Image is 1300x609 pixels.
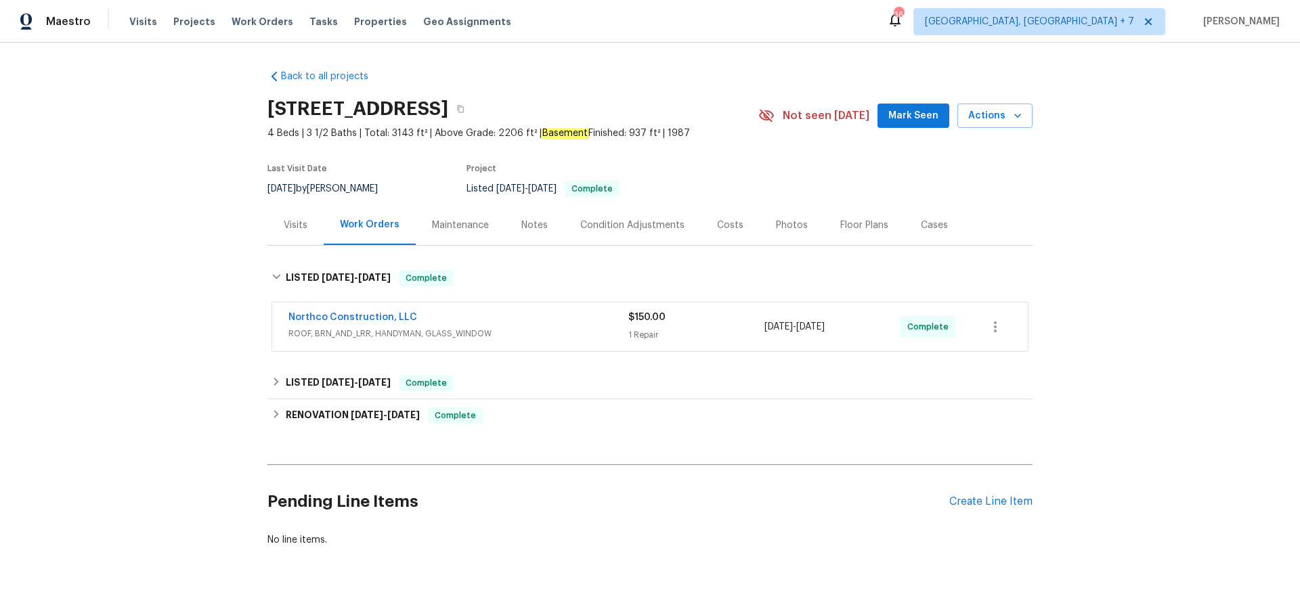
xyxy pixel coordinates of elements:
[340,218,399,231] div: Work Orders
[286,375,391,391] h6: LISTED
[957,104,1033,129] button: Actions
[286,270,391,286] h6: LISTED
[267,367,1033,399] div: LISTED [DATE]-[DATE]Complete
[322,273,354,282] span: [DATE]
[267,470,949,533] h2: Pending Line Items
[358,273,391,282] span: [DATE]
[284,219,307,232] div: Visits
[542,128,588,139] em: Basement
[286,407,420,424] h6: RENOVATION
[322,378,391,387] span: -
[783,109,869,122] span: Not seen [DATE]
[173,15,215,28] span: Projects
[267,184,296,194] span: [DATE]
[322,273,391,282] span: -
[267,70,397,83] a: Back to all projects
[429,409,481,422] span: Complete
[288,327,628,340] span: ROOF, BRN_AND_LRR, HANDYMAN, GLASS_WINDOW
[580,219,685,232] div: Condition Adjustments
[968,108,1022,125] span: Actions
[432,219,489,232] div: Maintenance
[628,313,666,322] span: $150.00
[796,322,825,332] span: [DATE]
[232,15,293,28] span: Work Orders
[467,184,620,194] span: Listed
[448,97,473,121] button: Copy Address
[467,164,496,173] span: Project
[925,15,1134,28] span: [GEOGRAPHIC_DATA], [GEOGRAPHIC_DATA] + 7
[358,378,391,387] span: [DATE]
[351,410,383,420] span: [DATE]
[521,219,548,232] div: Notes
[894,8,903,22] div: 36
[496,184,525,194] span: [DATE]
[309,17,338,26] span: Tasks
[717,219,743,232] div: Costs
[267,533,1033,547] div: No line items.
[288,313,417,322] a: Northco Construction, LLC
[400,271,452,285] span: Complete
[267,164,327,173] span: Last Visit Date
[877,104,949,129] button: Mark Seen
[764,322,793,332] span: [DATE]
[840,219,888,232] div: Floor Plans
[1198,15,1280,28] span: [PERSON_NAME]
[907,320,954,334] span: Complete
[129,15,157,28] span: Visits
[267,399,1033,432] div: RENOVATION [DATE]-[DATE]Complete
[267,127,758,140] span: 4 Beds | 3 1/2 Baths | Total: 3143 ft² | Above Grade: 2206 ft² | Finished: 937 ft² | 1987
[267,256,1033,300] div: LISTED [DATE]-[DATE]Complete
[888,108,938,125] span: Mark Seen
[628,328,764,342] div: 1 Repair
[921,219,948,232] div: Cases
[267,102,448,116] h2: [STREET_ADDRESS]
[267,181,394,197] div: by [PERSON_NAME]
[423,15,511,28] span: Geo Assignments
[354,15,407,28] span: Properties
[400,376,452,390] span: Complete
[528,184,557,194] span: [DATE]
[46,15,91,28] span: Maestro
[776,219,808,232] div: Photos
[566,185,618,193] span: Complete
[387,410,420,420] span: [DATE]
[322,378,354,387] span: [DATE]
[351,410,420,420] span: -
[949,495,1033,508] div: Create Line Item
[496,184,557,194] span: -
[764,320,825,334] span: -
